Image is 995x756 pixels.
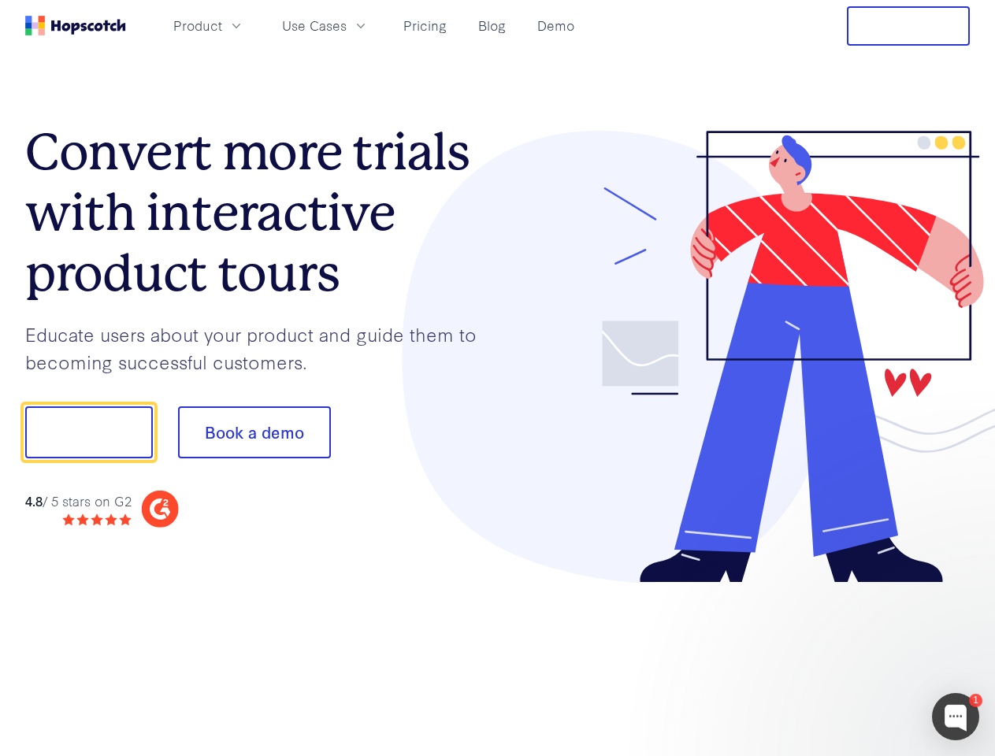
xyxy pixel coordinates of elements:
a: Pricing [397,13,453,39]
button: Use Cases [273,13,378,39]
button: Book a demo [178,406,331,458]
a: Blog [472,13,512,39]
div: 1 [969,694,982,707]
span: Use Cases [282,16,347,35]
button: Product [164,13,254,39]
button: Free Trial [847,6,970,46]
button: Show me! [25,406,153,458]
span: Product [173,16,222,35]
div: / 5 stars on G2 [25,491,132,511]
a: Demo [531,13,581,39]
strong: 4.8 [25,491,43,510]
h1: Convert more trials with interactive product tours [25,122,498,303]
p: Educate users about your product and guide them to becoming successful customers. [25,321,498,375]
a: Home [25,16,126,35]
